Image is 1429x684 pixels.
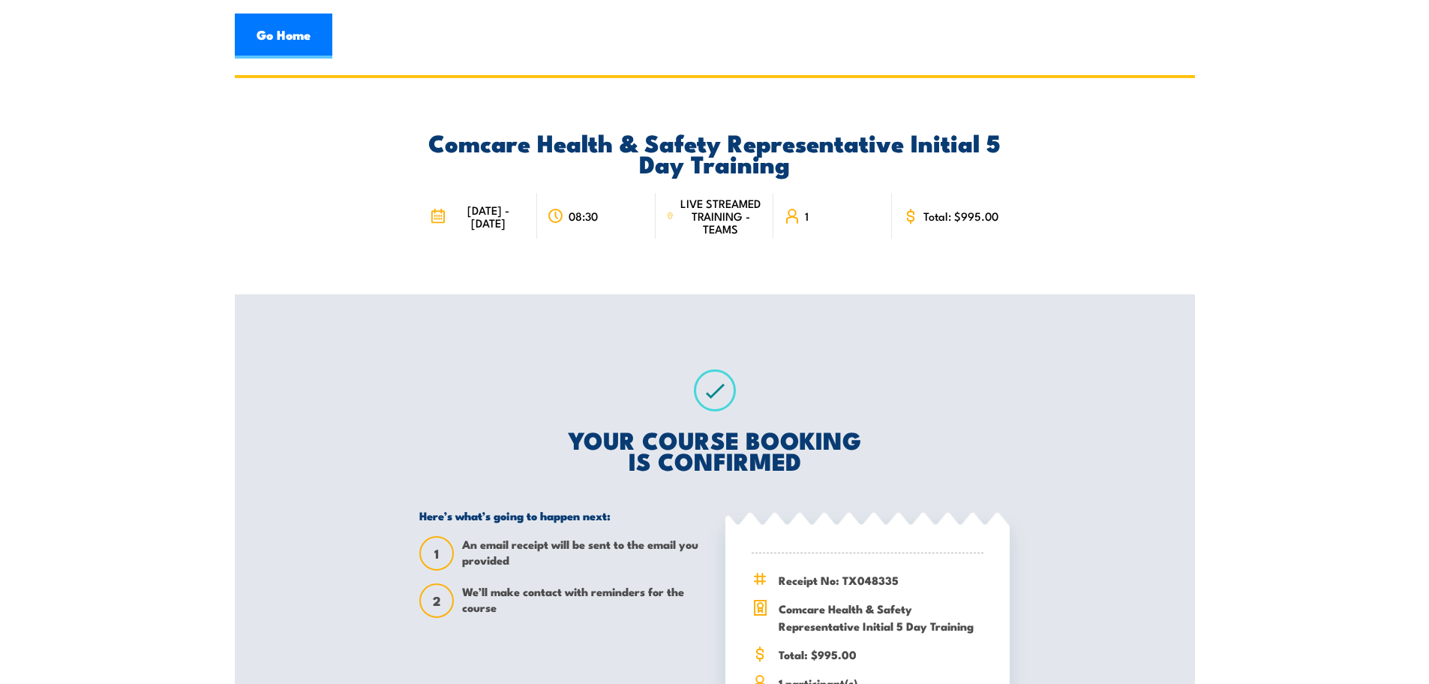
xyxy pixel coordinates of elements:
[779,646,983,663] span: Total: $995.00
[235,14,332,59] a: Go Home
[462,583,704,618] span: We’ll make contact with reminders for the course
[678,197,763,235] span: LIVE STREAMED TRAINING - TEAMS
[805,209,809,222] span: 1
[421,546,452,562] span: 1
[419,429,1010,471] h2: YOUR COURSE BOOKING IS CONFIRMED
[421,593,452,609] span: 2
[779,571,983,589] span: Receipt No: TX048335
[779,600,983,634] span: Comcare Health & Safety Representative Initial 5 Day Training
[569,209,598,222] span: 08:30
[419,508,704,523] h5: Here’s what’s going to happen next:
[462,536,704,571] span: An email receipt will be sent to the email you provided
[419,131,1010,173] h2: Comcare Health & Safety Representative Initial 5 Day Training
[923,209,998,222] span: Total: $995.00
[450,203,527,229] span: [DATE] - [DATE]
